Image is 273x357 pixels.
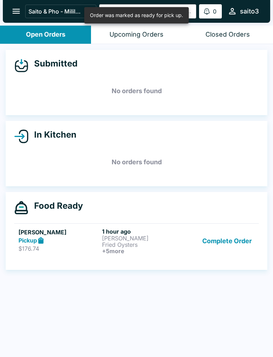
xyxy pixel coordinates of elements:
p: [PERSON_NAME] [102,235,183,241]
div: Open Orders [26,31,65,39]
p: Fried Oysters [102,241,183,248]
h4: In Kitchen [28,129,76,140]
h5: [PERSON_NAME] [18,228,99,236]
div: Order was marked as ready for pick up. [90,9,183,21]
h6: 1 hour ago [102,228,183,235]
button: open drawer [7,2,25,20]
button: saito3 [225,4,262,19]
h5: No orders found [14,149,259,175]
h4: Submitted [28,58,77,69]
h6: + 5 more [102,248,183,254]
div: Closed Orders [205,31,250,39]
h4: Food Ready [28,201,83,211]
button: Saito & Pho - Mililani [25,5,96,18]
p: $176.74 [18,245,99,252]
button: Complete Order [199,228,255,254]
p: 0 [213,8,216,15]
h5: No orders found [14,78,259,104]
div: Upcoming Orders [109,31,164,39]
p: Saito & Pho - Mililani [28,8,83,15]
a: [PERSON_NAME]Pickup$176.741 hour ago[PERSON_NAME]Fried Oysters+5moreComplete Order [14,223,259,259]
div: saito3 [240,7,259,16]
strong: Pickup [18,237,37,244]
